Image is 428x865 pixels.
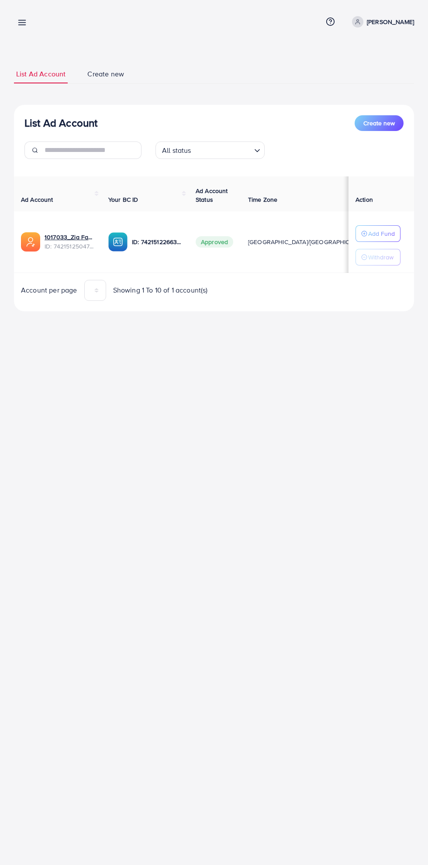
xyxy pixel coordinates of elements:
p: Withdraw [368,252,393,262]
span: Create new [363,119,395,128]
span: Approved [196,236,233,248]
span: Ad Account [21,195,53,204]
button: Withdraw [356,249,400,265]
img: ic-ba-acc.ded83a64.svg [108,232,128,252]
span: List Ad Account [16,69,66,79]
span: Time Zone [248,195,277,204]
span: Action [356,195,373,204]
div: <span class='underline'>1017033_Zia Fabrics_1727955549256</span></br>7421512504762794000 [45,233,94,251]
img: ic-ads-acc.e4c84228.svg [21,232,40,252]
span: All status [160,144,193,157]
a: 1017033_Zia Fabrics_1727955549256 [45,233,94,241]
a: [PERSON_NAME] [349,16,414,28]
p: ID: 7421512266392158224 [132,237,182,247]
div: Search for option [155,141,265,159]
span: [GEOGRAPHIC_DATA]/[GEOGRAPHIC_DATA] [248,238,369,246]
span: Ad Account Status [196,186,228,204]
span: Create new [87,69,124,79]
span: ID: 7421512504762794000 [45,242,94,251]
button: Create new [355,115,404,131]
span: Your BC ID [108,195,138,204]
input: Search for option [194,142,251,157]
span: Account per page [21,285,77,295]
span: Showing 1 To 10 of 1 account(s) [113,285,208,295]
h3: List Ad Account [24,117,97,129]
button: Add Fund [356,225,400,242]
p: [PERSON_NAME] [367,17,414,27]
p: Add Fund [368,228,395,239]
